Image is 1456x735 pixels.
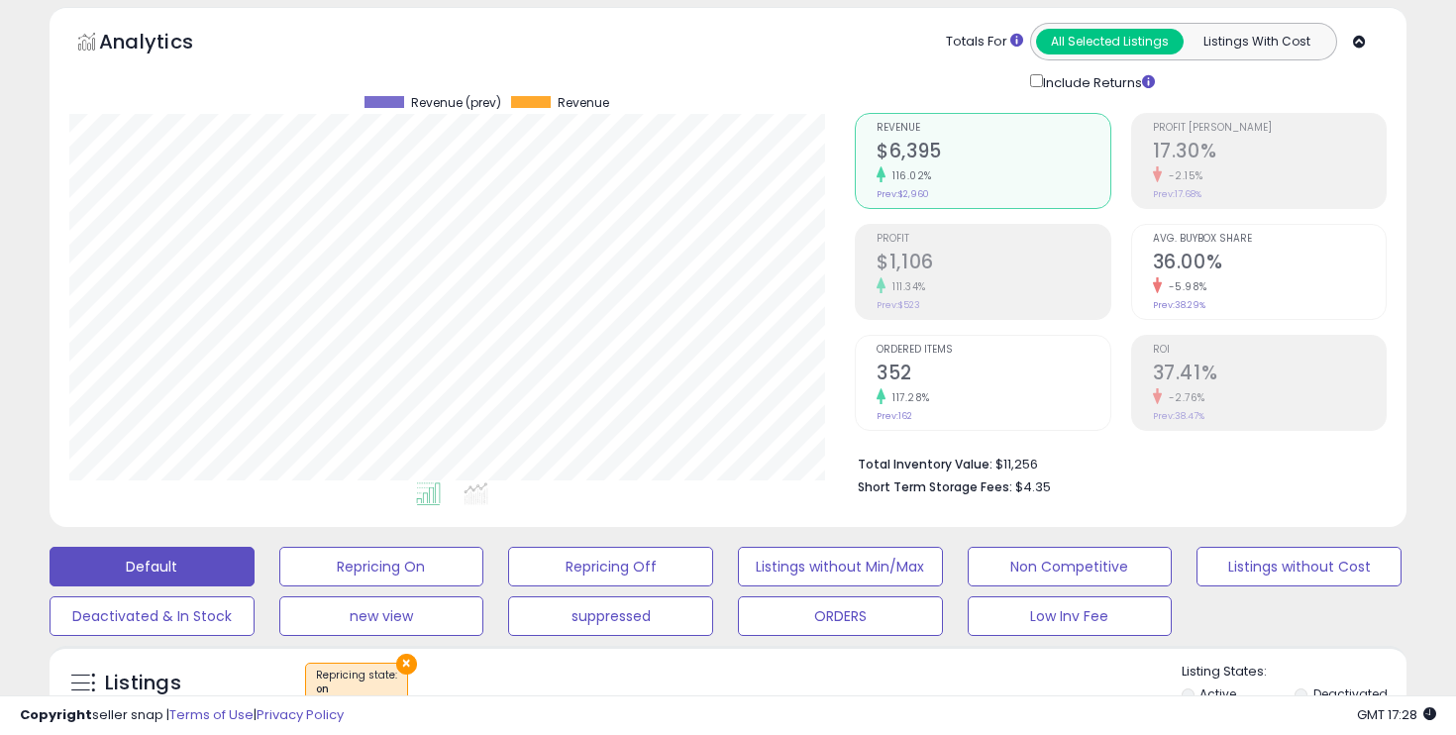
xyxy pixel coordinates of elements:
[1357,705,1436,724] span: 2025-09-13 17:28 GMT
[20,705,92,724] strong: Copyright
[279,547,484,586] button: Repricing On
[1153,234,1386,245] span: Avg. Buybox Share
[877,123,1109,134] span: Revenue
[885,168,932,183] small: 116.02%
[105,670,181,697] h5: Listings
[738,596,943,636] button: ORDERS
[1153,299,1205,311] small: Prev: 38.29%
[1162,279,1207,294] small: -5.98%
[508,547,713,586] button: Repricing Off
[316,668,397,697] span: Repricing state :
[877,188,929,200] small: Prev: $2,960
[169,705,254,724] a: Terms of Use
[738,547,943,586] button: Listings without Min/Max
[1015,477,1051,496] span: $4.35
[858,478,1012,495] b: Short Term Storage Fees:
[877,251,1109,277] h2: $1,106
[1153,123,1386,134] span: Profit [PERSON_NAME]
[968,596,1173,636] button: Low Inv Fee
[20,706,344,725] div: seller snap | |
[411,96,501,110] span: Revenue (prev)
[1162,168,1203,183] small: -2.15%
[50,596,255,636] button: Deactivated & In Stock
[877,362,1109,388] h2: 352
[858,451,1372,474] li: $11,256
[877,345,1109,356] span: Ordered Items
[1153,251,1386,277] h2: 36.00%
[1153,345,1386,356] span: ROI
[257,705,344,724] a: Privacy Policy
[968,547,1173,586] button: Non Competitive
[877,234,1109,245] span: Profit
[858,456,992,472] b: Total Inventory Value:
[1036,29,1184,54] button: All Selected Listings
[1199,685,1236,702] label: Active
[1153,362,1386,388] h2: 37.41%
[1153,140,1386,166] h2: 17.30%
[558,96,609,110] span: Revenue
[316,682,397,696] div: on
[99,28,232,60] h5: Analytics
[1015,70,1179,93] div: Include Returns
[877,410,912,422] small: Prev: 162
[1313,685,1388,702] label: Deactivated
[877,299,920,311] small: Prev: $523
[885,390,930,405] small: 117.28%
[396,654,417,675] button: ×
[946,33,1023,52] div: Totals For
[1182,663,1407,682] p: Listing States:
[1153,188,1201,200] small: Prev: 17.68%
[1196,547,1402,586] button: Listings without Cost
[877,140,1109,166] h2: $6,395
[1162,390,1205,405] small: -2.76%
[508,596,713,636] button: suppressed
[50,547,255,586] button: Default
[885,279,926,294] small: 111.34%
[279,596,484,636] button: new view
[1153,410,1204,422] small: Prev: 38.47%
[1183,29,1330,54] button: Listings With Cost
